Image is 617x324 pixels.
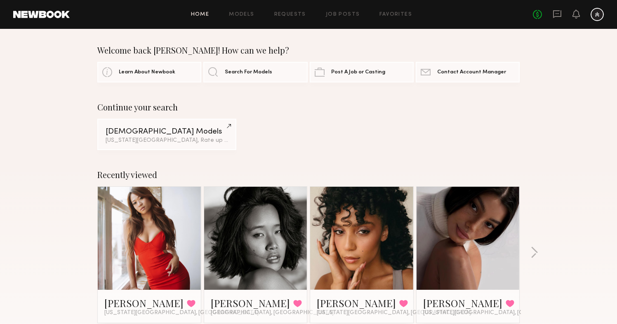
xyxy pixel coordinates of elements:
[225,70,272,75] span: Search For Models
[97,102,520,112] div: Continue your search
[104,310,259,316] span: [US_STATE][GEOGRAPHIC_DATA], [GEOGRAPHIC_DATA]
[191,12,210,17] a: Home
[317,310,471,316] span: [US_STATE][GEOGRAPHIC_DATA], [GEOGRAPHIC_DATA]
[229,12,254,17] a: Models
[310,62,414,82] a: Post A Job or Casting
[211,296,290,310] a: [PERSON_NAME]
[97,170,520,180] div: Recently viewed
[119,70,175,75] span: Learn About Newbook
[331,70,385,75] span: Post A Job or Casting
[106,128,228,136] div: [DEMOGRAPHIC_DATA] Models
[97,62,201,82] a: Learn About Newbook
[437,70,506,75] span: Contact Account Manager
[203,62,307,82] a: Search For Models
[97,45,520,55] div: Welcome back [PERSON_NAME]! How can we help?
[274,12,306,17] a: Requests
[104,296,184,310] a: [PERSON_NAME]
[423,310,577,316] span: [US_STATE][GEOGRAPHIC_DATA], [GEOGRAPHIC_DATA]
[326,12,360,17] a: Job Posts
[317,296,396,310] a: [PERSON_NAME]
[416,62,520,82] a: Contact Account Manager
[423,296,502,310] a: [PERSON_NAME]
[106,138,228,143] div: [US_STATE][GEOGRAPHIC_DATA], Rate up to $125
[211,310,334,316] span: [GEOGRAPHIC_DATA], [GEOGRAPHIC_DATA]
[379,12,412,17] a: Favorites
[97,119,236,150] a: [DEMOGRAPHIC_DATA] Models[US_STATE][GEOGRAPHIC_DATA], Rate up to $125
